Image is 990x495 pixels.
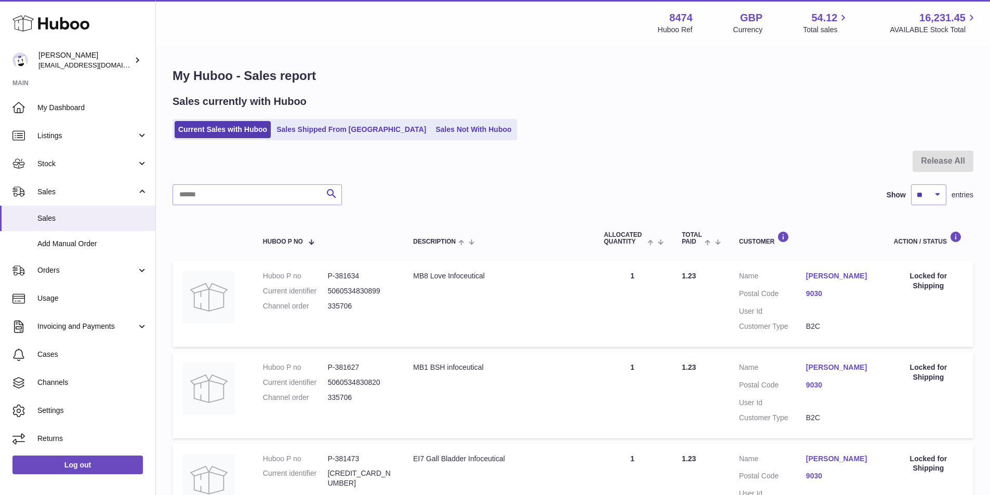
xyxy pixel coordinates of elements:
[37,159,137,169] span: Stock
[37,239,148,249] span: Add Manual Order
[37,187,137,197] span: Sales
[739,454,806,466] dt: Name
[894,231,963,245] div: Action / Status
[37,293,148,303] span: Usage
[682,363,696,371] span: 1.23
[658,25,693,35] div: Huboo Ref
[682,272,696,280] span: 1.23
[806,271,873,281] a: [PERSON_NAME]
[811,11,837,25] span: 54.12
[806,363,873,372] a: [PERSON_NAME]
[327,454,392,464] dd: P-381473
[175,121,271,138] a: Current Sales with Huboo
[263,469,328,488] dt: Current identifier
[682,454,696,463] span: 1.23
[733,25,763,35] div: Currency
[37,265,137,275] span: Orders
[12,52,28,68] img: orders@neshealth.com
[593,261,671,347] td: 1
[890,11,978,35] a: 16,231.45 AVAILABLE Stock Total
[806,380,873,390] a: 9030
[263,454,328,464] dt: Huboo P no
[739,380,806,393] dt: Postal Code
[894,271,963,291] div: Locked for Shipping
[273,121,430,138] a: Sales Shipped From [GEOGRAPHIC_DATA]
[919,11,966,25] span: 16,231.45
[669,11,693,25] strong: 8474
[263,363,328,372] dt: Huboo P no
[37,213,148,223] span: Sales
[327,378,392,387] dd: 5060534830820
[806,471,873,481] a: 9030
[37,322,137,331] span: Invoicing and Payments
[806,289,873,299] a: 9030
[37,350,148,359] span: Cases
[327,271,392,281] dd: P-381634
[263,301,328,311] dt: Channel order
[413,454,583,464] div: EI7 Gall Bladder Infoceutical
[432,121,515,138] a: Sales Not With Huboo
[38,50,132,70] div: [PERSON_NAME]
[803,25,849,35] span: Total sales
[803,11,849,35] a: 54.12 Total sales
[604,232,645,245] span: ALLOCATED Quantity
[806,454,873,464] a: [PERSON_NAME]
[739,289,806,301] dt: Postal Code
[806,413,873,423] dd: B2C
[263,271,328,281] dt: Huboo P no
[739,231,873,245] div: Customer
[413,238,456,245] span: Description
[894,363,963,382] div: Locked for Shipping
[740,11,762,25] strong: GBP
[38,61,153,69] span: [EMAIL_ADDRESS][DOMAIN_NAME]
[37,406,148,416] span: Settings
[739,363,806,375] dt: Name
[263,238,303,245] span: Huboo P no
[327,363,392,372] dd: P-381627
[739,398,806,408] dt: User Id
[183,271,235,323] img: no-photo.jpg
[173,95,307,109] h2: Sales currently with Huboo
[327,469,392,488] dd: [CREDIT_CARD_NUMBER]
[327,393,392,403] dd: 335706
[37,378,148,387] span: Channels
[173,68,973,84] h1: My Huboo - Sales report
[263,378,328,387] dt: Current identifier
[183,363,235,414] img: no-photo.jpg
[413,363,583,372] div: MB1 BSH infoceutical
[739,471,806,484] dt: Postal Code
[894,454,963,474] div: Locked for Shipping
[327,301,392,311] dd: 335706
[327,286,392,296] dd: 5060534830899
[37,131,137,141] span: Listings
[739,413,806,423] dt: Customer Type
[37,103,148,113] span: My Dashboard
[806,322,873,331] dd: B2C
[263,286,328,296] dt: Current identifier
[890,25,978,35] span: AVAILABLE Stock Total
[37,434,148,444] span: Returns
[413,271,583,281] div: MB8 Love Infoceutical
[887,190,906,200] label: Show
[739,271,806,284] dt: Name
[593,352,671,438] td: 1
[739,322,806,331] dt: Customer Type
[739,306,806,316] dt: User Id
[682,232,702,245] span: Total paid
[952,190,973,200] span: entries
[263,393,328,403] dt: Channel order
[12,456,143,474] a: Log out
